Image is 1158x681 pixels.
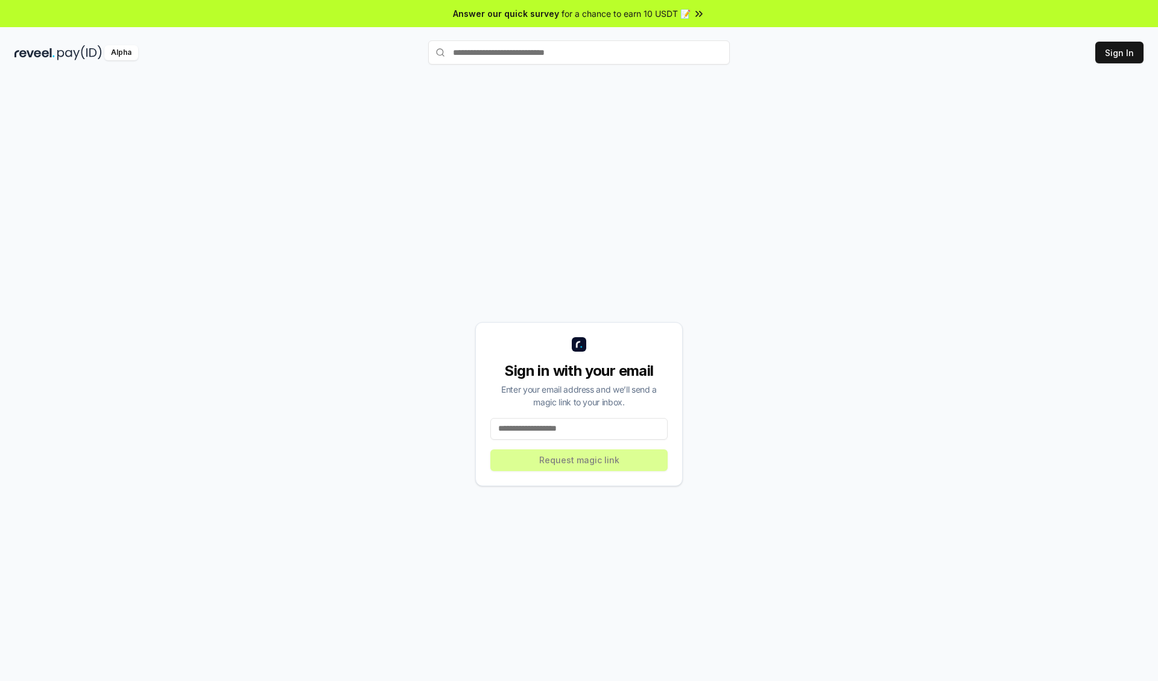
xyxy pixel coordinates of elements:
div: Sign in with your email [490,361,668,381]
button: Sign In [1095,42,1144,63]
div: Enter your email address and we’ll send a magic link to your inbox. [490,383,668,408]
div: Alpha [104,45,138,60]
span: Answer our quick survey [453,7,559,20]
span: for a chance to earn 10 USDT 📝 [562,7,691,20]
img: logo_small [572,337,586,352]
img: pay_id [57,45,102,60]
img: reveel_dark [14,45,55,60]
